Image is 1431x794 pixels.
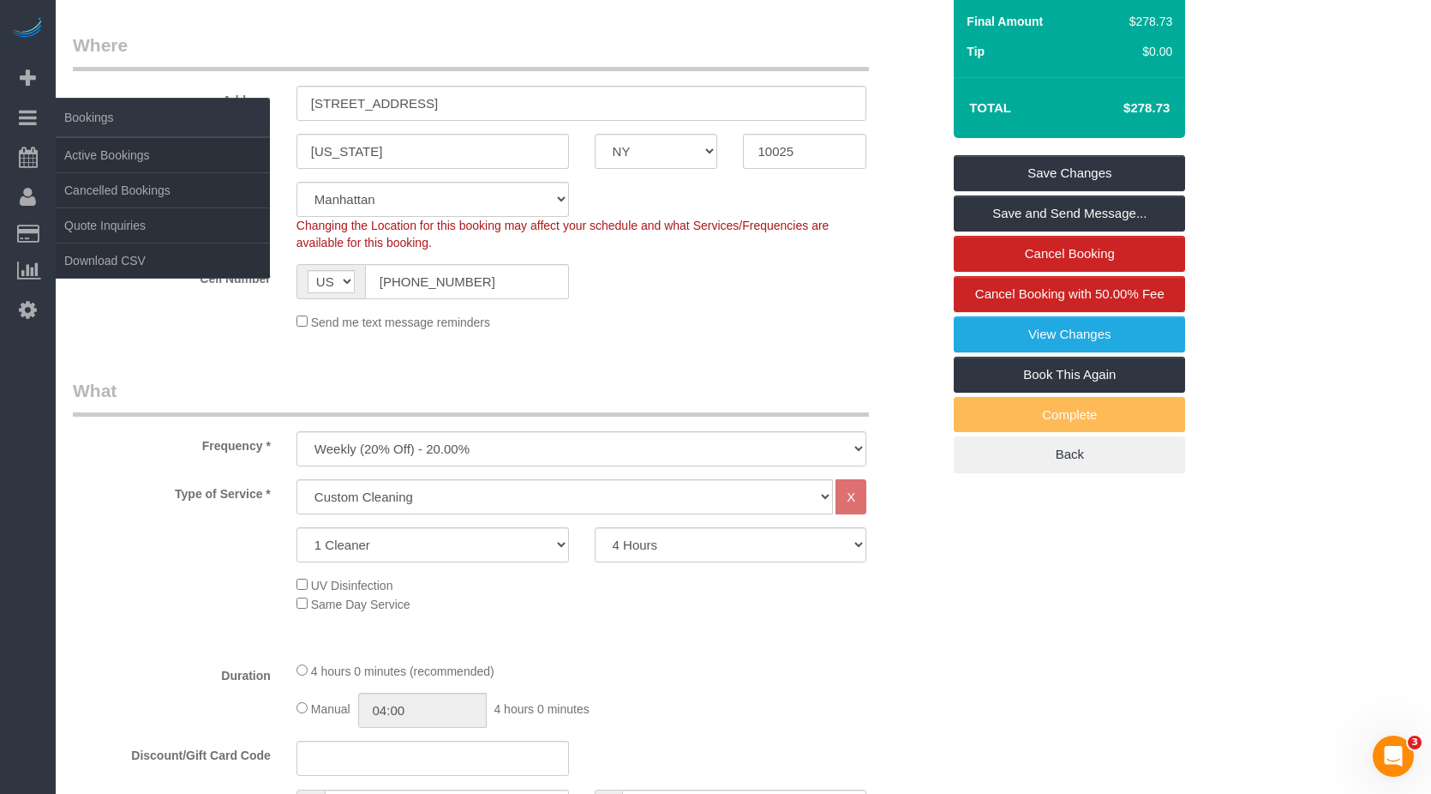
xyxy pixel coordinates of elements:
[975,286,1165,301] span: Cancel Booking with 50.00% Fee
[494,702,589,716] span: 4 hours 0 minutes
[296,219,829,250] span: Changing the Location for this booking may affect your schedule and what Services/Frequencies are...
[296,134,569,169] input: City
[1122,43,1173,60] div: $0.00
[73,33,869,71] legend: Where
[10,17,45,41] img: Automaid Logo
[311,665,494,678] span: 4 hours 0 minutes (recommended)
[311,598,410,611] span: Same Day Service
[954,236,1185,272] a: Cancel Booking
[56,208,270,243] a: Quote Inquiries
[56,173,270,208] a: Cancelled Bookings
[60,661,284,684] label: Duration
[56,244,270,278] a: Download CSV
[954,195,1185,232] a: Save and Send Message...
[1122,13,1173,30] div: $278.73
[967,13,1043,30] label: Final Amount
[1408,736,1422,749] span: 3
[969,100,1011,115] strong: Total
[56,137,270,279] ul: Bookings
[56,138,270,172] a: Active Bookings
[954,357,1185,393] a: Book This Again
[1072,101,1170,116] h4: $278.73
[60,479,284,502] label: Type of Service *
[311,702,350,716] span: Manual
[311,316,490,329] span: Send me text message reminders
[311,579,393,592] span: UV Disinfection
[954,436,1185,472] a: Back
[1373,736,1414,777] iframe: Intercom live chat
[954,316,1185,352] a: View Changes
[365,264,569,299] input: Cell Number
[73,378,869,417] legend: What
[954,276,1185,312] a: Cancel Booking with 50.00% Fee
[60,86,284,109] label: Address
[60,741,284,764] label: Discount/Gift Card Code
[743,134,866,169] input: Zip Code
[56,98,270,137] span: Bookings
[967,43,985,60] label: Tip
[954,155,1185,191] a: Save Changes
[60,431,284,454] label: Frequency *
